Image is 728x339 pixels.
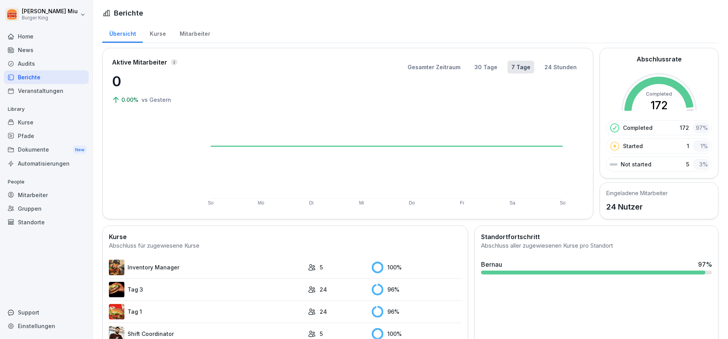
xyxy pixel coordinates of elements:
[372,306,462,318] div: 96 %
[481,241,712,250] div: Abschluss aller zugewiesenen Kurse pro Standort
[109,304,304,320] a: Tag 1
[623,142,643,150] p: Started
[4,306,89,319] div: Support
[22,8,78,15] p: [PERSON_NAME] Miu
[4,188,89,202] a: Mitarbeiter
[471,61,501,73] button: 30 Tage
[102,23,143,43] a: Übersicht
[606,201,668,213] p: 24 Nutzer
[4,115,89,129] a: Kurse
[4,176,89,188] p: People
[507,61,534,73] button: 7 Tage
[686,160,689,168] p: 5
[109,241,462,250] div: Abschluss für zugewiesene Kurse
[478,257,715,278] a: Bernau97%
[142,96,171,104] p: vs Gestern
[4,129,89,143] a: Pfade
[309,201,313,206] text: Di
[4,157,89,170] a: Automatisierungen
[509,201,515,206] text: Sa
[320,263,323,271] p: 5
[621,160,651,168] p: Not started
[623,124,653,132] p: Completed
[121,96,140,104] p: 0.00%
[560,201,566,206] text: So
[404,61,464,73] button: Gesamter Zeitraum
[4,319,89,333] a: Einstellungen
[320,285,327,294] p: 24
[4,43,89,57] a: News
[409,201,415,206] text: Do
[693,159,710,170] div: 3 %
[481,260,502,269] div: Bernau
[112,58,167,67] p: Aktive Mitarbeiter
[372,262,462,273] div: 100 %
[109,304,124,320] img: kxzo5hlrfunza98hyv09v55a.png
[460,201,464,206] text: Fr
[109,260,124,275] img: o1h5p6rcnzw0lu1jns37xjxx.png
[698,260,712,269] div: 97 %
[4,84,89,98] a: Veranstaltungen
[687,142,689,150] p: 1
[359,201,364,206] text: Mi
[109,260,304,275] a: Inventory Manager
[320,308,327,316] p: 24
[4,215,89,229] a: Standorte
[372,284,462,295] div: 96 %
[109,232,462,241] h2: Kurse
[173,23,217,43] a: Mitarbeiter
[637,54,682,64] h2: Abschlussrate
[4,143,89,157] div: Dokumente
[693,122,710,133] div: 97 %
[208,201,214,206] text: So
[22,15,78,21] p: Burger King
[4,70,89,84] a: Berichte
[680,124,689,132] p: 172
[4,143,89,157] a: DokumenteNew
[481,232,712,241] h2: Standortfortschritt
[112,71,190,92] p: 0
[4,202,89,215] a: Gruppen
[320,330,323,338] p: 5
[693,140,710,152] div: 1 %
[606,189,668,197] h5: Eingeladene Mitarbeiter
[4,57,89,70] a: Audits
[114,8,143,18] h1: Berichte
[4,30,89,43] a: Home
[258,201,264,206] text: Mo
[109,282,304,297] a: Tag 3
[4,103,89,115] p: Library
[73,145,86,154] div: New
[143,23,173,43] a: Kurse
[541,61,581,73] button: 24 Stunden
[109,282,124,297] img: cq6tslmxu1pybroki4wxmcwi.png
